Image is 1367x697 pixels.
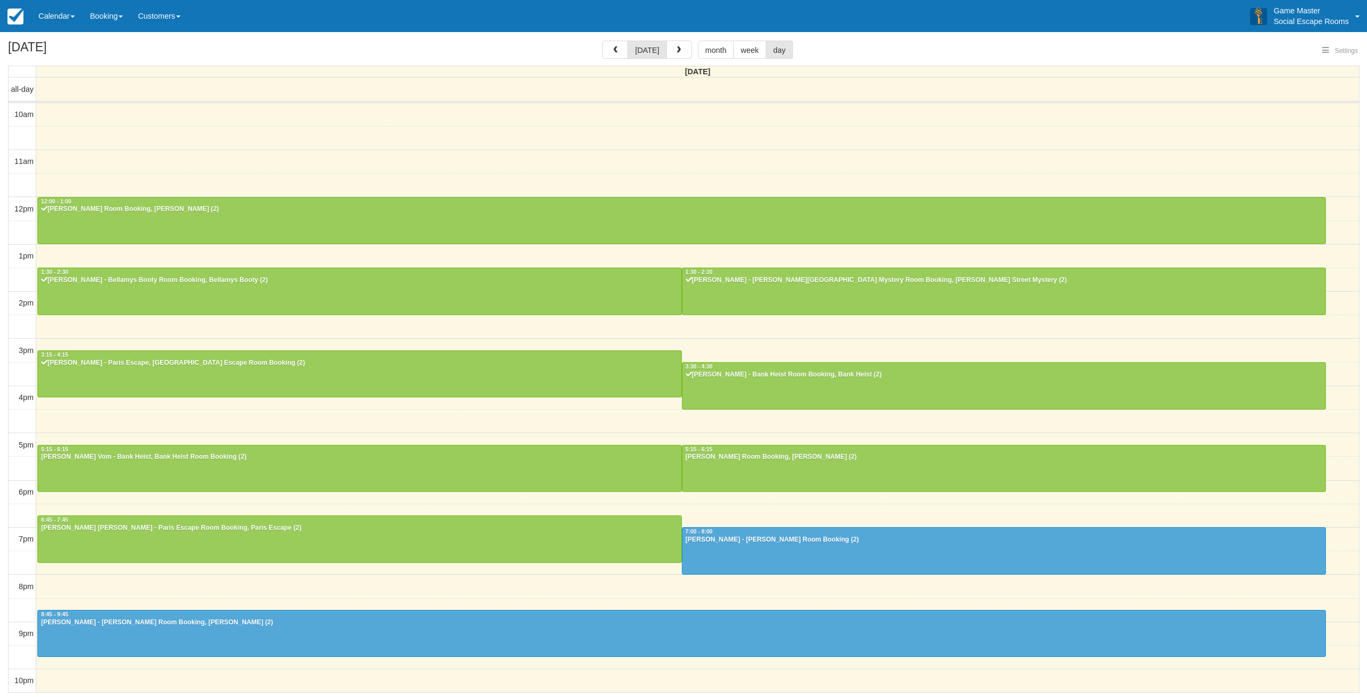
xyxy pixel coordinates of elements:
[733,41,766,59] button: week
[41,524,679,532] div: [PERSON_NAME] [PERSON_NAME] - Paris Escape Room Booking, Paris Escape (2)
[41,612,68,617] span: 8:45 - 9:45
[1274,5,1349,16] p: Game Master
[37,197,1326,244] a: 12:00 - 1:00[PERSON_NAME] Room Booking, [PERSON_NAME] (2)
[41,447,68,452] span: 5:15 - 6:15
[19,346,34,355] span: 3pm
[37,610,1326,657] a: 8:45 - 9:45[PERSON_NAME] - [PERSON_NAME] Room Booking, [PERSON_NAME] (2)
[19,535,34,543] span: 7pm
[19,629,34,638] span: 9pm
[8,41,143,60] h2: [DATE]
[41,199,72,205] span: 12:00 - 1:00
[41,453,679,461] div: [PERSON_NAME] Vom - Bank Heist, Bank Heist Room Booking (2)
[37,515,682,562] a: 6:45 - 7:45[PERSON_NAME] [PERSON_NAME] - Paris Escape Room Booking, Paris Escape (2)
[19,299,34,307] span: 2pm
[41,269,68,275] span: 1:30 - 2:30
[1250,7,1267,25] img: A3
[698,41,734,59] button: month
[19,582,34,591] span: 8pm
[682,362,1326,409] a: 3:30 - 4:30[PERSON_NAME] - Bank Heist Room Booking, Bank Heist (2)
[682,445,1326,492] a: 5:15 - 6:15[PERSON_NAME] Room Booking, [PERSON_NAME] (2)
[627,41,666,59] button: [DATE]
[11,85,34,93] span: all-day
[14,157,34,166] span: 11am
[37,445,682,492] a: 5:15 - 6:15[PERSON_NAME] Vom - Bank Heist, Bank Heist Room Booking (2)
[41,517,68,523] span: 6:45 - 7:45
[685,536,1323,544] div: [PERSON_NAME] - [PERSON_NAME] Room Booking (2)
[682,527,1326,574] a: 7:00 - 8:00[PERSON_NAME] - [PERSON_NAME] Room Booking (2)
[19,252,34,260] span: 1pm
[685,276,1323,285] div: [PERSON_NAME] - [PERSON_NAME][GEOGRAPHIC_DATA] Mystery Room Booking, [PERSON_NAME] Street Mystery...
[41,205,1323,214] div: [PERSON_NAME] Room Booking, [PERSON_NAME] (2)
[14,205,34,213] span: 12pm
[19,441,34,449] span: 5pm
[41,352,68,358] span: 3:15 - 4:15
[19,393,34,402] span: 4pm
[685,453,1323,461] div: [PERSON_NAME] Room Booking, [PERSON_NAME] (2)
[37,268,682,315] a: 1:30 - 2:30[PERSON_NAME] - Bellamys Booty Room Booking, Bellamys Booty (2)
[41,618,1323,627] div: [PERSON_NAME] - [PERSON_NAME] Room Booking, [PERSON_NAME] (2)
[686,447,713,452] span: 5:15 - 6:15
[766,41,793,59] button: day
[41,276,679,285] div: [PERSON_NAME] - Bellamys Booty Room Booking, Bellamys Booty (2)
[686,364,713,370] span: 3:30 - 4:30
[37,350,682,397] a: 3:15 - 4:15[PERSON_NAME] - Paris Escape, [GEOGRAPHIC_DATA] Escape Room Booking (2)
[19,488,34,496] span: 6pm
[1335,47,1358,54] span: Settings
[1274,16,1349,27] p: Social Escape Rooms
[685,67,711,76] span: [DATE]
[7,9,23,25] img: checkfront-main-nav-mini-logo.png
[685,371,1323,379] div: [PERSON_NAME] - Bank Heist Room Booking, Bank Heist (2)
[14,110,34,119] span: 10am
[1316,43,1364,59] button: Settings
[14,676,34,685] span: 10pm
[682,268,1326,315] a: 1:30 - 2:30[PERSON_NAME] - [PERSON_NAME][GEOGRAPHIC_DATA] Mystery Room Booking, [PERSON_NAME] Str...
[686,269,713,275] span: 1:30 - 2:30
[41,359,679,367] div: [PERSON_NAME] - Paris Escape, [GEOGRAPHIC_DATA] Escape Room Booking (2)
[686,529,713,535] span: 7:00 - 8:00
